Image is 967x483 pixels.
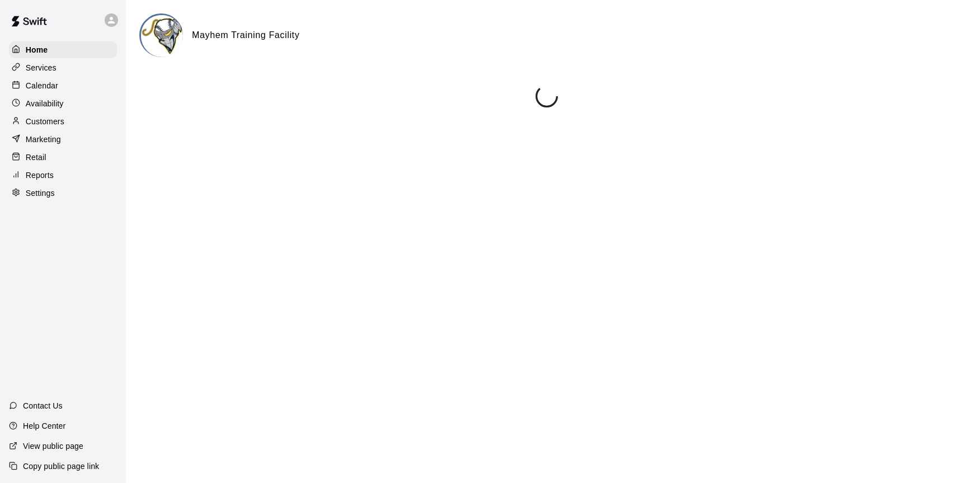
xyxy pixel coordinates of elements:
[9,185,117,201] a: Settings
[26,170,54,181] p: Reports
[9,131,117,148] a: Marketing
[141,15,183,57] img: Mayhem Training Facility logo
[26,98,64,109] p: Availability
[26,80,58,91] p: Calendar
[9,41,117,58] a: Home
[26,187,55,199] p: Settings
[9,59,117,76] a: Services
[9,167,117,184] a: Reports
[26,44,48,55] p: Home
[23,461,99,472] p: Copy public page link
[9,77,117,94] a: Calendar
[9,95,117,112] a: Availability
[26,134,61,145] p: Marketing
[26,62,57,73] p: Services
[23,420,65,432] p: Help Center
[26,116,64,127] p: Customers
[9,149,117,166] a: Retail
[9,113,117,130] a: Customers
[26,152,46,163] p: Retail
[23,400,63,411] p: Contact Us
[23,440,83,452] p: View public page
[192,28,299,43] h6: Mayhem Training Facility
